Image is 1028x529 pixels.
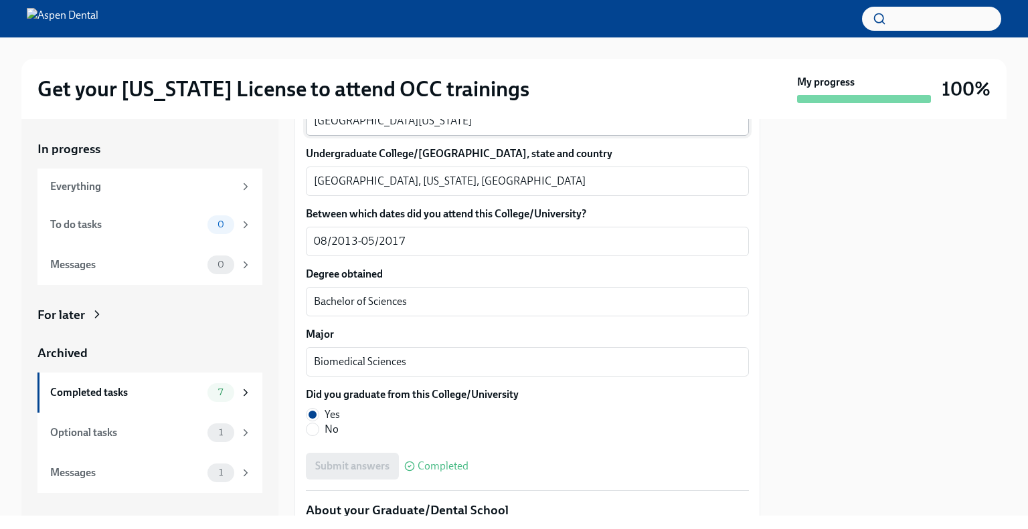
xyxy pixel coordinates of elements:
[314,173,741,189] textarea: [GEOGRAPHIC_DATA], [US_STATE], [GEOGRAPHIC_DATA]
[50,385,202,400] div: Completed tasks
[37,373,262,413] a: Completed tasks7
[37,306,85,324] div: For later
[314,354,741,370] textarea: Biomedical Sciences
[50,465,202,480] div: Messages
[37,205,262,245] a: To do tasks0
[37,413,262,453] a: Optional tasks1
[37,169,262,205] a: Everything
[325,407,340,422] span: Yes
[37,344,262,362] a: Archived
[37,306,262,324] a: For later
[37,76,529,102] h2: Get your [US_STATE] License to attend OCC trainings
[306,387,519,402] label: Did you graduate from this College/University
[306,502,749,519] p: About your Graduate/Dental School
[50,217,202,232] div: To do tasks
[942,77,991,101] h3: 100%
[37,245,262,285] a: Messages0
[210,387,231,397] span: 7
[211,467,231,478] span: 1
[211,427,231,437] span: 1
[209,259,232,270] span: 0
[50,179,234,194] div: Everything
[50,425,202,440] div: Optional tasks
[209,219,232,229] span: 0
[306,327,749,342] label: Major
[37,453,262,493] a: Messages1
[306,267,749,282] label: Degree obtained
[418,461,468,471] span: Completed
[27,8,98,29] img: Aspen Dental
[306,207,749,221] label: Between which dates did you attend this College/University?
[325,422,339,437] span: No
[314,294,741,310] textarea: Bachelor of Sciences
[314,113,741,129] textarea: [GEOGRAPHIC_DATA][US_STATE]
[37,140,262,158] a: In progress
[314,233,741,249] textarea: 08/2013-05/2017
[306,146,749,161] label: Undergraduate College/[GEOGRAPHIC_DATA], state and country
[50,257,202,272] div: Messages
[797,75,855,90] strong: My progress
